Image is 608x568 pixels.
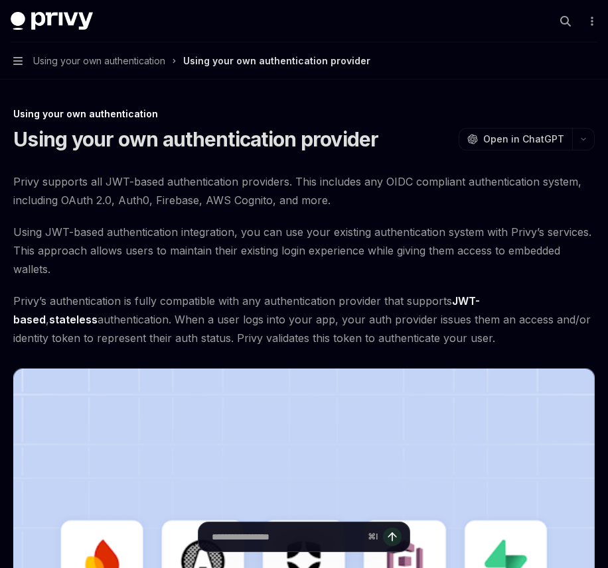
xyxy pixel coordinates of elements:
[383,528,402,546] button: Send message
[183,53,370,69] div: Using your own authentication provider
[49,313,98,327] a: stateless
[483,133,564,146] span: Open in ChatGPT
[13,107,595,121] div: Using your own authentication
[555,11,576,32] button: Open search
[459,128,572,150] button: Open in ChatGPT
[33,53,165,69] span: Using your own authentication
[11,12,93,30] img: dark logo
[584,12,597,30] button: More actions
[13,223,595,278] span: Using JWT-based authentication integration, you can use your existing authentication system with ...
[13,292,595,347] span: Privy’s authentication is fully compatible with any authentication provider that supports , authe...
[13,127,379,151] h1: Using your own authentication provider
[13,172,595,209] span: Privy supports all JWT-based authentication providers. This includes any OIDC compliant authentic...
[212,522,362,551] input: Ask a question...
